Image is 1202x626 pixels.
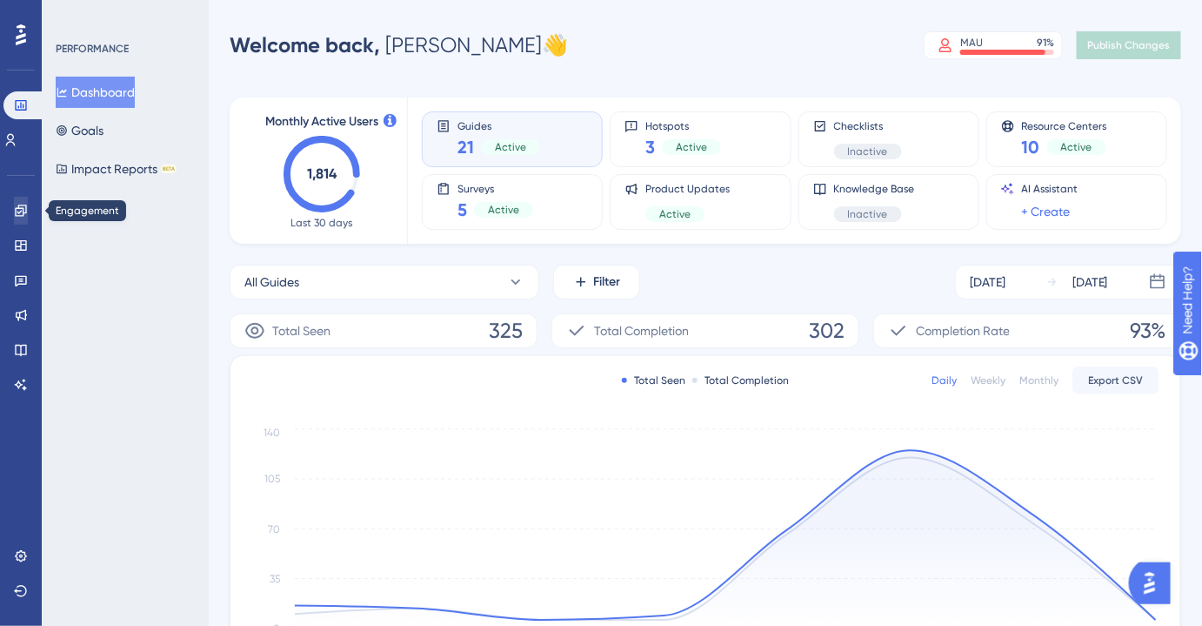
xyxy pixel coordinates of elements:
span: Filter [594,272,621,293]
div: [DATE] [1072,272,1108,293]
div: [DATE] [970,272,1005,293]
span: 10 [1022,135,1040,159]
div: [PERSON_NAME] 👋 [230,31,568,59]
text: 1,814 [307,165,337,182]
span: Inactive [848,207,888,221]
span: 302 [809,317,845,345]
div: 91 % [1037,36,1054,50]
div: PERFORMANCE [56,42,129,56]
span: Publish Changes [1087,38,1171,52]
span: Total Seen [272,320,331,341]
div: Weekly [971,374,1005,387]
span: Monthly Active Users [265,111,378,132]
span: Checklists [834,119,902,133]
tspan: 35 [270,573,280,585]
span: 5 [457,198,467,222]
tspan: 105 [264,474,280,486]
span: Welcome back, [230,32,380,57]
span: Knowledge Base [834,182,915,196]
span: Active [488,203,519,217]
span: Active [676,140,707,154]
span: Completion Rate [916,320,1010,341]
span: 21 [457,135,474,159]
div: BETA [161,165,177,173]
button: Dashboard [56,77,135,108]
span: Product Updates [645,182,730,196]
button: Impact ReportsBETA [56,153,177,185]
span: AI Assistant [1022,182,1078,196]
tspan: 140 [264,427,280,439]
span: Active [659,207,691,221]
span: Active [495,140,526,154]
span: Last 30 days [291,216,353,230]
div: Daily [932,374,957,387]
a: + Create [1022,201,1071,222]
span: Resource Centers [1022,119,1107,131]
span: 93% [1131,317,1166,345]
span: All Guides [244,272,299,293]
tspan: 70 [268,523,280,535]
span: Hotspots [645,119,721,131]
span: Active [1061,140,1092,154]
span: Inactive [848,145,888,158]
div: Monthly [1019,374,1058,387]
span: 325 [489,317,523,345]
button: Publish Changes [1077,31,1181,59]
div: MAU [960,36,983,50]
button: Filter [553,265,640,300]
iframe: UserGuiding AI Assistant Launcher [1129,557,1181,609]
div: Total Seen [622,374,685,387]
span: Guides [457,119,540,131]
span: 3 [645,135,655,159]
span: Total Completion [594,320,689,341]
div: Total Completion [692,374,789,387]
span: Surveys [457,182,533,194]
button: Goals [56,115,104,146]
span: Need Help? [41,4,109,25]
button: Export CSV [1072,367,1159,394]
button: All Guides [230,265,539,300]
span: Export CSV [1089,374,1144,387]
